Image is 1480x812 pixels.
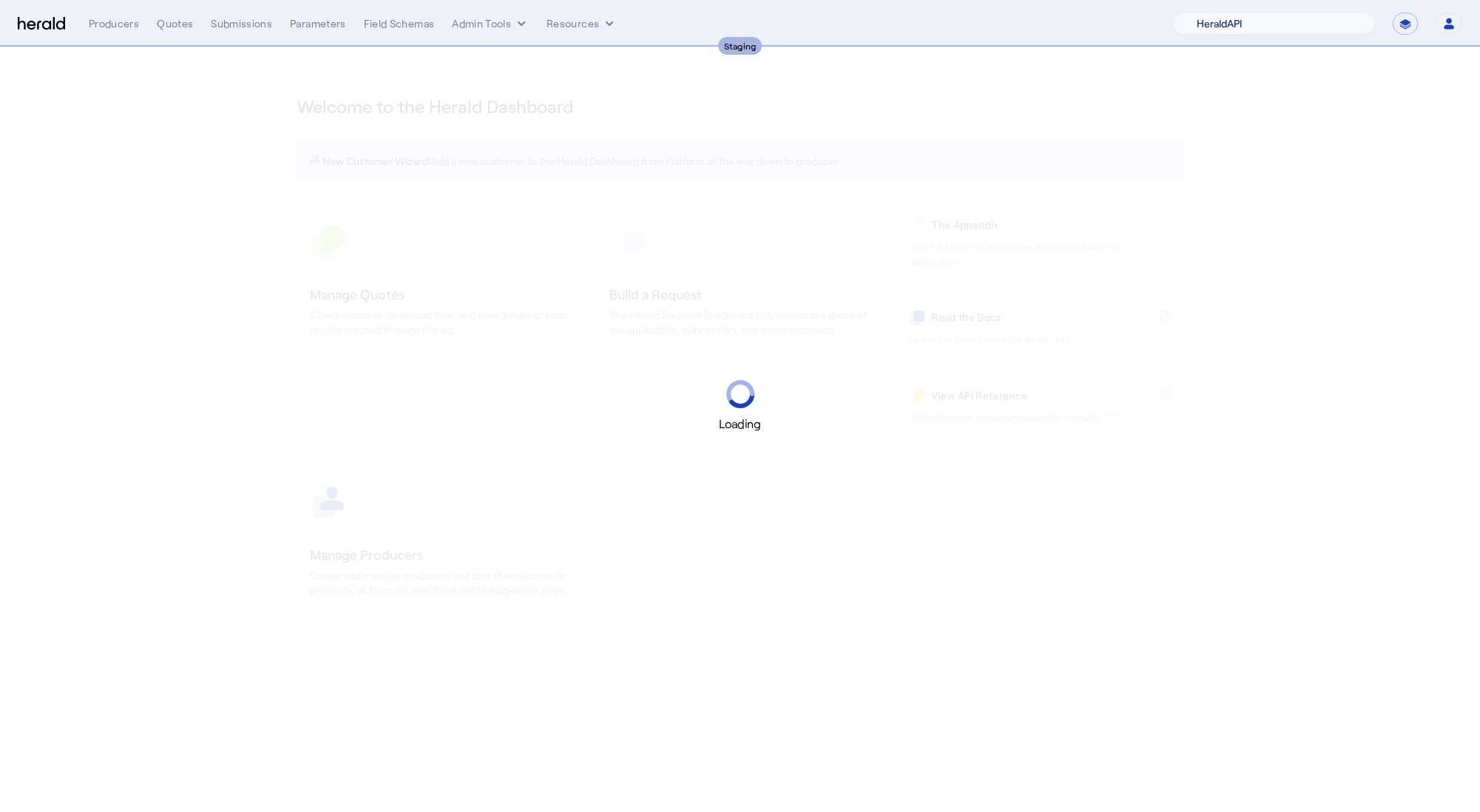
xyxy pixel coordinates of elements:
button: internal dropdown menu [452,16,529,31]
div: Submissions [211,16,272,31]
div: Parameters [290,16,346,31]
div: Field Schemas [364,16,435,31]
div: Quotes [157,16,193,31]
button: Resources dropdown menu [547,16,617,31]
div: Producers [89,16,139,31]
div: Staging [718,37,763,55]
img: Herald Logo [18,17,65,31]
